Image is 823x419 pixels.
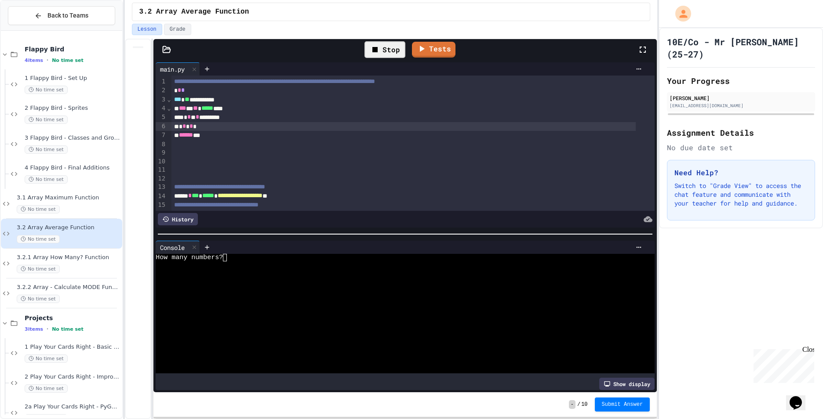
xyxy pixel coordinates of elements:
span: / [577,401,580,408]
span: - [569,400,575,409]
h2: Your Progress [667,75,815,87]
span: No time set [52,58,84,63]
span: No time set [17,295,60,303]
span: 2 Play Your Cards Right - Improved [25,373,120,381]
span: Fold line [167,105,171,112]
iframe: chat widget [786,384,814,410]
div: My Account [666,4,693,24]
span: No time set [52,326,84,332]
span: No time set [25,116,68,124]
div: 4 [156,104,167,113]
span: 3.2 Array Average Function [17,224,120,231]
div: 14 [156,192,167,201]
div: 7 [156,131,167,140]
div: 9 [156,148,167,157]
span: 3.2.1 Array How Many? Function [17,254,120,261]
span: 1 Flappy Bird - Set Up [25,75,120,82]
span: No time set [25,354,68,363]
span: Submit Answer [602,401,643,408]
h3: Need Help? [674,167,808,178]
span: No time set [25,86,68,94]
span: 3.2 Array Average Function [139,7,249,17]
span: 1 Play Your Cards Right - Basic Version [25,343,120,351]
span: 3.2.2 Array - Calculate MODE Function [17,284,120,291]
div: 13 [156,183,167,191]
span: Fold line [167,96,171,103]
span: Flappy Bird [25,45,120,53]
span: No time set [25,145,68,154]
iframe: chat widget [750,346,814,383]
p: Switch to "Grade View" to access the chat feature and communicate with your teacher for help and ... [674,181,808,208]
div: 1 [156,77,167,86]
span: No time set [25,384,68,393]
div: main.py [156,62,200,76]
div: 10 [156,157,167,166]
button: Lesson [132,24,162,35]
span: 2a Play Your Cards Right - PyGame [25,403,120,411]
span: 3.1 Array Maximum Function [17,194,120,202]
h1: 10E/Co - Mr [PERSON_NAME] (25-27) [667,36,815,60]
div: Console [156,241,200,254]
div: Stop [364,41,405,58]
span: Back to Teams [47,11,88,20]
span: No time set [17,235,60,243]
div: Console [156,243,189,252]
div: 11 [156,166,167,174]
span: 3 Flappy Bird - Classes and Groups [25,134,120,142]
div: [PERSON_NAME] [670,94,812,102]
div: 3 [156,95,167,104]
span: No time set [17,205,60,213]
span: No time set [25,175,68,184]
div: History [158,213,198,225]
div: 6 [156,122,167,131]
div: 12 [156,174,167,183]
a: Tests [412,42,455,58]
span: 4 items [25,58,43,63]
span: Projects [25,314,120,322]
div: No due date set [667,142,815,153]
span: • [47,325,48,332]
span: 3 items [25,326,43,332]
h2: Assignment Details [667,126,815,139]
div: [EMAIL_ADDRESS][DOMAIN_NAME] [670,102,812,109]
button: Submit Answer [595,397,650,412]
span: How many numbers? [156,254,223,261]
span: 4 Flappy Bird - Final Additions [25,164,120,172]
div: 2 [156,86,167,95]
div: Show display [599,378,655,390]
div: 15 [156,201,167,209]
span: No time set [17,265,60,273]
button: Back to Teams [8,6,115,25]
div: 5 [156,113,167,122]
div: 8 [156,140,167,149]
div: 16 [156,210,167,219]
span: 2 Flappy Bird - Sprites [25,105,120,112]
span: • [47,57,48,64]
button: Grade [164,24,191,35]
div: Chat with us now!Close [4,4,61,56]
span: 10 [581,401,587,408]
div: main.py [156,65,189,74]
